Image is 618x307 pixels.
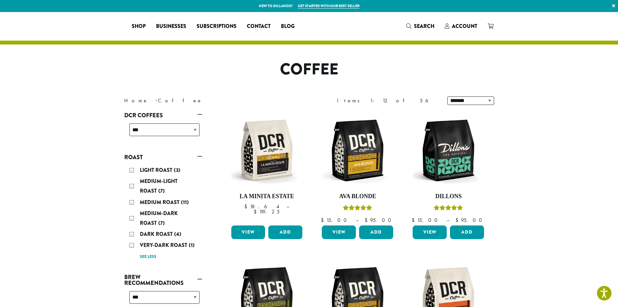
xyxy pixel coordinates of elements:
[413,225,447,239] a: View
[322,225,356,239] a: View
[411,113,486,188] img: DCR-12oz-Dillons-Stock-scaled.png
[132,22,146,31] span: Shop
[244,203,280,210] bdi: 18.64
[124,121,202,144] div: DCR Coffees
[197,22,236,31] span: Subscriptions
[189,241,195,249] span: (1)
[124,152,202,163] a: Roast
[321,217,350,224] bdi: 15.00
[124,163,202,264] div: Roast
[455,217,485,224] bdi: 95.00
[281,22,295,31] span: Blog
[337,97,438,105] div: Items 1-12 of 36
[174,166,180,174] span: (3)
[127,21,151,32] a: Shop
[156,22,186,31] span: Businesses
[140,177,177,195] span: Medium-Light Roast
[298,3,359,9] a: Get started with our best seller
[320,113,395,223] a: Ava BlondeRated 5.00 out of 5
[452,22,477,30] span: Account
[286,203,289,210] span: –
[140,198,181,206] span: Medium Roast
[124,97,299,105] nav: Breadcrumb
[254,208,280,215] bdi: 119.25
[320,113,395,188] img: DCR-12oz-Ava-Blonde-Stock-scaled.png
[321,217,326,224] span: $
[434,204,463,214] div: Rated 5.00 out of 5
[268,225,302,239] button: Add
[365,217,394,224] bdi: 95.00
[320,193,395,200] h4: Ava Blonde
[412,217,441,224] bdi: 15.00
[455,217,461,224] span: $
[447,217,449,224] span: –
[254,208,259,215] span: $
[140,254,156,260] a: See less
[140,166,174,174] span: Light Roast
[244,203,250,210] span: $
[414,22,434,30] span: Search
[230,193,304,200] h4: La Minita Estate
[124,97,148,104] a: Home
[119,60,499,79] h1: Coffee
[411,193,486,200] h4: Dillons
[158,219,165,227] span: (7)
[124,272,202,288] a: Brew Recommendations
[230,113,304,223] a: La Minita Estate
[140,230,174,238] span: Dark Roast
[450,225,484,239] button: Add
[174,230,181,238] span: (4)
[343,204,372,214] div: Rated 5.00 out of 5
[181,198,189,206] span: (11)
[411,113,486,223] a: DillonsRated 5.00 out of 5
[365,217,370,224] span: $
[158,187,165,195] span: (7)
[124,110,202,121] a: DCR Coffees
[401,21,440,32] a: Search
[231,225,265,239] a: View
[140,241,189,249] span: Very-Dark Roast
[247,22,271,31] span: Contact
[412,217,417,224] span: $
[359,225,393,239] button: Add
[229,113,304,188] img: DCR-12oz-La-Minita-Estate-Stock-scaled.png
[356,217,358,224] span: –
[140,210,178,227] span: Medium-Dark Roast
[155,95,157,105] span: ›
